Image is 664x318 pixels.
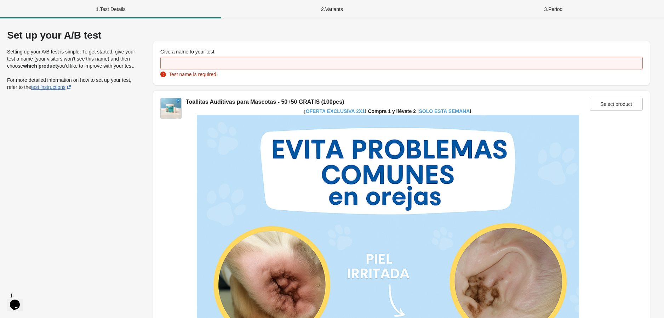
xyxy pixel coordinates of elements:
[304,108,471,114] strong: ¡ ! Compra 1 y llévate 2 ¡ !
[419,108,470,114] span: SOLO ESTA SEMANA
[23,63,57,69] strong: which product
[590,98,643,110] button: Select product
[160,48,214,55] label: Give a name to your test
[7,48,139,69] p: Setting up your A/B test is simple. To get started, give your test a name (your visitors won’t se...
[31,84,73,90] a: test instructions
[7,290,30,311] iframe: chat widget
[306,108,365,114] span: OFERTA EXCLUSIVA 2X1
[160,71,643,78] div: Test name is required.
[7,30,139,41] div: Set up your A/B test
[186,98,590,106] div: Toallitas Auditivas para Mascotas - 50+50 GRATIS (100pcs)
[7,76,139,91] p: For more detailed information on how to set up your test, refer to the
[600,101,632,107] span: Select product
